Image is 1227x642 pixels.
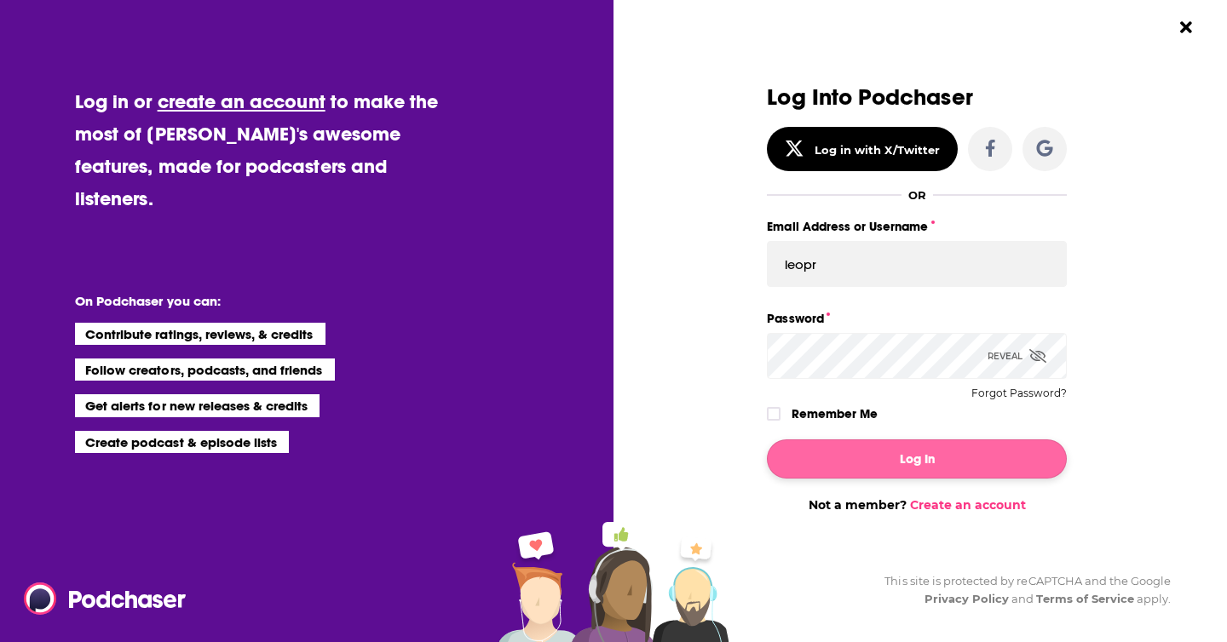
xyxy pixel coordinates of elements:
a: Create an account [910,497,1026,513]
li: Follow creators, podcasts, and friends [75,358,335,381]
h3: Log Into Podchaser [767,85,1067,110]
label: Remember Me [792,403,878,425]
a: Terms of Service [1036,592,1134,605]
input: Email Address or Username [767,241,1067,287]
button: Close Button [1170,11,1202,43]
label: Email Address or Username [767,215,1067,238]
button: Forgot Password? [971,387,1067,399]
a: Podchaser - Follow, Share and Rate Podcasts [24,582,174,615]
li: Create podcast & episode lists [75,431,289,453]
div: Log in with X/Twitter [815,143,940,157]
div: Reveal [988,333,1046,379]
div: OR [908,188,926,202]
li: Get alerts for new releases & credits [75,394,320,416]
label: Password [767,307,1067,330]
img: Podchaser - Follow, Share and Rate Podcasts [24,582,187,615]
li: Contribute ratings, reviews, & credits [75,323,325,345]
li: On Podchaser you can: [75,293,416,309]
a: Privacy Policy [925,592,1010,605]
div: This site is protected by reCAPTCHA and the Google and apply. [871,572,1171,608]
div: Not a member? [767,497,1067,513]
a: create an account [158,89,325,113]
button: Log in with X/Twitter [767,127,958,171]
button: Log In [767,439,1067,479]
